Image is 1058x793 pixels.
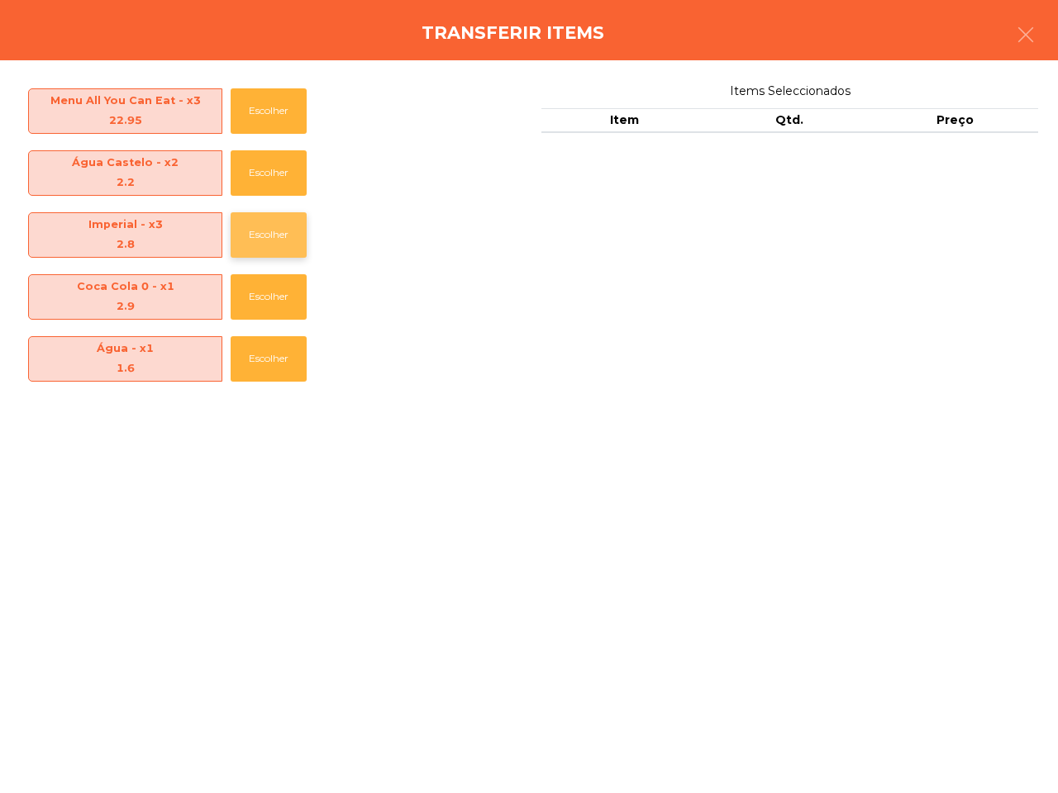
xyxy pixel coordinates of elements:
span: Coca Cola 0 - x1 [29,277,222,317]
span: Água - x1 [29,339,222,379]
div: 22.95 [29,111,222,131]
button: Escolher [231,88,307,134]
div: 2.2 [29,173,222,192]
button: Escolher [231,274,307,320]
button: Escolher [231,212,307,258]
span: Água Castelo - x2 [29,153,222,193]
div: 2.9 [29,297,222,316]
button: Escolher [231,150,307,196]
span: Menu All You Can Eat - x3 [29,91,222,131]
th: Item [541,108,707,133]
h4: Transferir items [422,21,604,45]
th: Qtd. [707,108,872,133]
span: Items Seleccionados [541,80,1038,102]
div: 1.6 [29,359,222,378]
span: Imperial - x3 [29,215,222,255]
th: Preço [873,108,1038,133]
div: 2.8 [29,235,222,254]
button: Escolher [231,336,307,382]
